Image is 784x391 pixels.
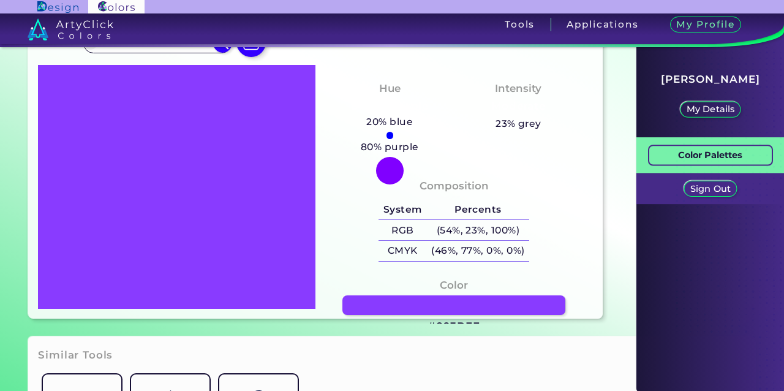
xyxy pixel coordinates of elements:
h3: Applications [567,20,638,29]
h5: 20% blue [362,114,418,130]
h5: (54%, 23%, 100%) [426,220,529,240]
p: Sign Out [690,184,731,194]
a: My Details [680,101,741,117]
h5: 80% purple [356,139,423,155]
h5: 23% grey [496,116,541,132]
a: Color Palettes [648,145,773,166]
p: Color Palettes [678,148,742,163]
h3: Similar Tools [38,348,113,363]
img: logo_artyclick_colors_white.svg [28,18,114,40]
h4: Composition [420,177,489,195]
p: My Details [687,105,734,114]
h4: Color [440,276,468,294]
h3: Moderate [486,99,551,114]
h3: Bluish Purple [345,99,434,114]
h5: Percents [426,200,529,220]
h5: System [379,200,426,220]
h5: RGB [379,220,426,240]
h4: Intensity [495,80,541,97]
h3: #893BFF [428,319,480,334]
h5: CMYK [379,241,426,261]
h3: Tools [505,20,535,29]
img: ArtyClick Design logo [37,1,78,13]
h3: [PERSON_NAME] [658,69,763,89]
h4: Hue [379,80,401,97]
h5: (46%, 77%, 0%, 0%) [426,241,529,261]
h3: My Profile [670,17,741,33]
